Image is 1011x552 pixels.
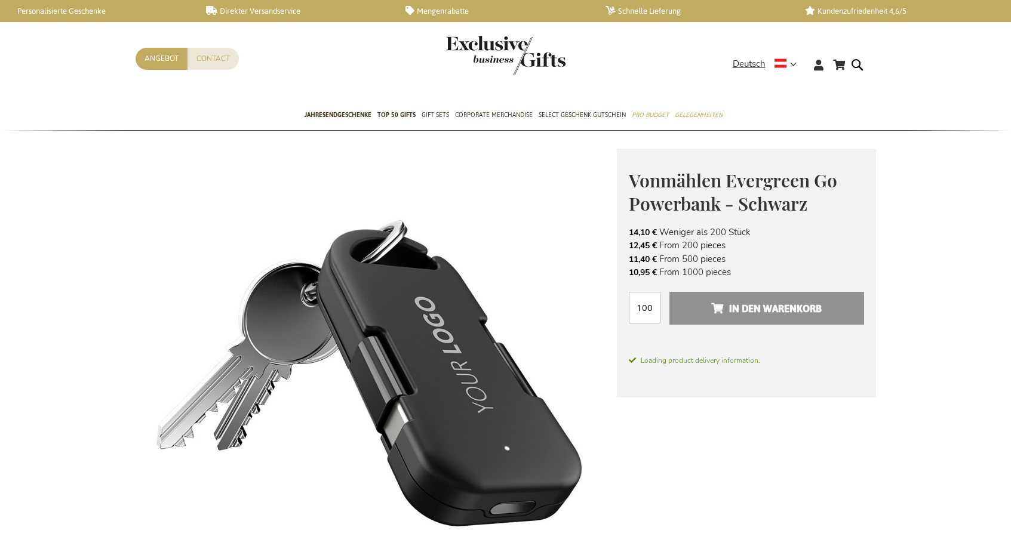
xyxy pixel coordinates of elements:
[422,109,449,121] span: Gift Sets
[733,57,766,71] span: Deutsch
[629,168,837,215] span: Vonmählen Evergreen Go Powerbank - Schwarz
[629,239,864,252] li: From 200 pieces
[377,101,416,131] a: TOP 50 Gifts
[6,6,187,16] a: Personalisierte Geschenke
[206,6,387,16] a: Direkter Versandservice
[675,109,723,121] span: Gelegenheiten
[422,101,449,131] a: Gift Sets
[629,227,657,238] span: 14,10 €
[629,226,864,239] li: Weniger als 200 Stück
[629,254,657,265] span: 11,40 €
[629,266,864,279] li: From 1000 pieces
[629,355,864,366] span: Loading product delivery information.
[629,267,657,278] span: 10,95 €
[629,252,864,266] li: From 500 pieces
[136,48,188,70] a: Angebot
[305,101,371,131] a: Jahresendgeschenke
[629,292,660,323] input: Menge
[539,109,626,121] span: Select Geschenk Gutschein
[632,101,669,131] a: Pro Budget
[446,36,506,75] a: store logo
[539,101,626,131] a: Select Geschenk Gutschein
[632,109,669,121] span: Pro Budget
[455,101,533,131] a: Corporate Merchandise
[188,48,239,70] a: Contact
[675,101,723,131] a: Gelegenheiten
[606,6,786,16] a: Schnelle Lieferung
[305,109,371,121] span: Jahresendgeschenke
[805,6,986,16] a: Kundenzufriedenheit 4,6/5
[446,36,566,75] img: Exclusive Business gifts logo
[455,109,533,121] span: Corporate Merchandise
[405,6,586,16] a: Mengenrabatte
[377,109,416,121] span: TOP 50 Gifts
[629,240,657,251] span: 12,45 €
